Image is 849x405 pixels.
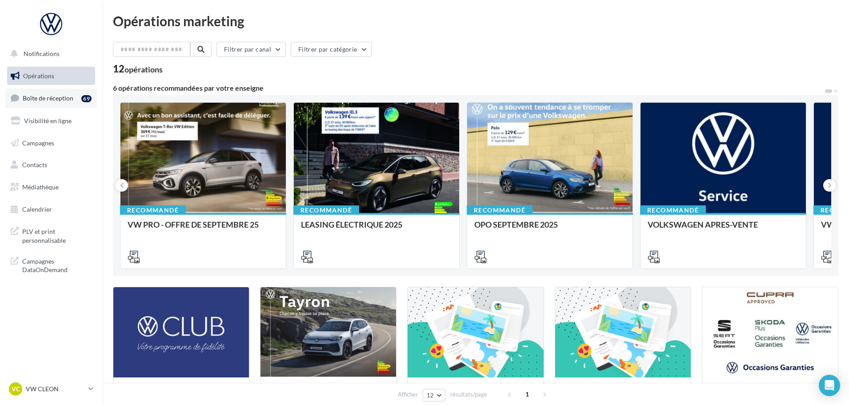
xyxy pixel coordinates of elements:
span: Afficher [398,390,418,399]
span: PLV et print personnalisable [22,225,92,245]
a: Calendrier [5,200,97,219]
span: Notifications [24,50,60,57]
div: Recommandé [640,205,706,215]
span: Contacts [22,161,47,168]
button: Filtrer par canal [216,42,286,57]
span: Campagnes DataOnDemand [22,255,92,274]
span: Campagnes [22,139,54,146]
button: 12 [423,389,445,401]
div: Recommandé [293,205,359,215]
div: Opérations marketing [113,14,838,28]
span: Opérations [23,72,54,80]
a: VC VW CLEON [7,381,95,397]
div: opérations [124,65,163,73]
a: Campagnes DataOnDemand [5,252,97,278]
div: VW PRO - OFFRE DE SEPTEMBRE 25 [128,220,279,238]
span: 12 [427,392,434,399]
a: Boîte de réception69 [5,88,97,108]
p: VW CLEON [26,385,85,393]
button: Notifications [5,44,93,63]
div: Recommandé [120,205,186,215]
span: résultats/page [450,390,487,399]
a: PLV et print personnalisable [5,222,97,248]
div: 69 [81,95,92,102]
div: VOLKSWAGEN APRES-VENTE [648,220,799,238]
span: Calendrier [22,205,52,213]
div: LEASING ÉLECTRIQUE 2025 [301,220,452,238]
span: VC [12,385,20,393]
span: 1 [520,387,534,401]
a: Contacts [5,156,97,174]
button: Filtrer par catégorie [291,42,372,57]
span: Visibilité en ligne [24,117,72,124]
div: Recommandé [467,205,533,215]
div: 6 opérations recommandées par votre enseigne [113,84,824,92]
a: Opérations [5,67,97,85]
a: Campagnes [5,134,97,152]
div: 12 [113,64,163,74]
a: Visibilité en ligne [5,112,97,130]
span: Boîte de réception [23,94,73,102]
span: Médiathèque [22,183,59,191]
div: Open Intercom Messenger [819,375,840,396]
a: Médiathèque [5,178,97,196]
div: OPO SEPTEMBRE 2025 [474,220,625,238]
